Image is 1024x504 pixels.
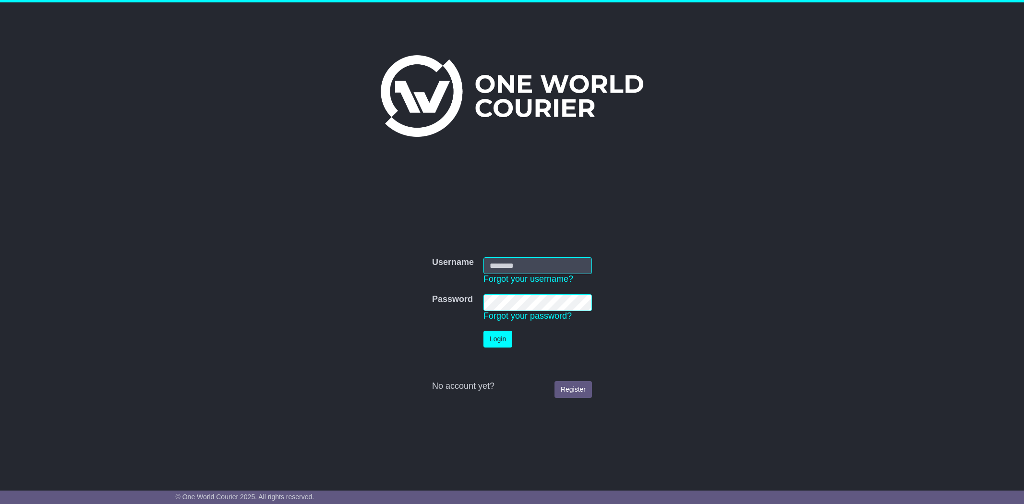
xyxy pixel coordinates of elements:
[432,294,473,305] label: Password
[483,274,573,284] a: Forgot your username?
[554,381,592,398] a: Register
[381,55,643,137] img: One World
[483,331,512,348] button: Login
[432,381,592,392] div: No account yet?
[432,257,474,268] label: Username
[483,311,572,321] a: Forgot your password?
[176,493,314,501] span: © One World Courier 2025. All rights reserved.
